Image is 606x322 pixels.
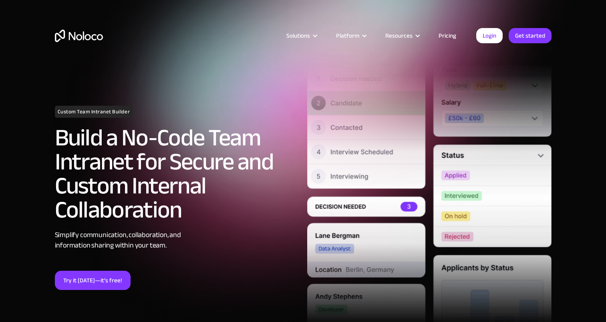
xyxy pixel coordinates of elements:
[375,30,429,41] div: Resources
[509,28,552,43] a: Get started
[55,30,103,42] a: home
[476,28,503,43] a: Login
[276,30,326,41] div: Solutions
[55,230,299,251] div: Simplify communication, collaboration, and information sharing within your team.
[429,30,466,41] a: Pricing
[385,30,413,41] div: Resources
[55,106,133,118] h1: Custom Team Intranet Builder
[55,126,299,222] h2: Build a No-Code Team Intranet for Secure and Custom Internal Collaboration
[326,30,375,41] div: Platform
[55,271,131,290] a: Try it [DATE]—it’s free!
[336,30,359,41] div: Platform
[286,30,310,41] div: Solutions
